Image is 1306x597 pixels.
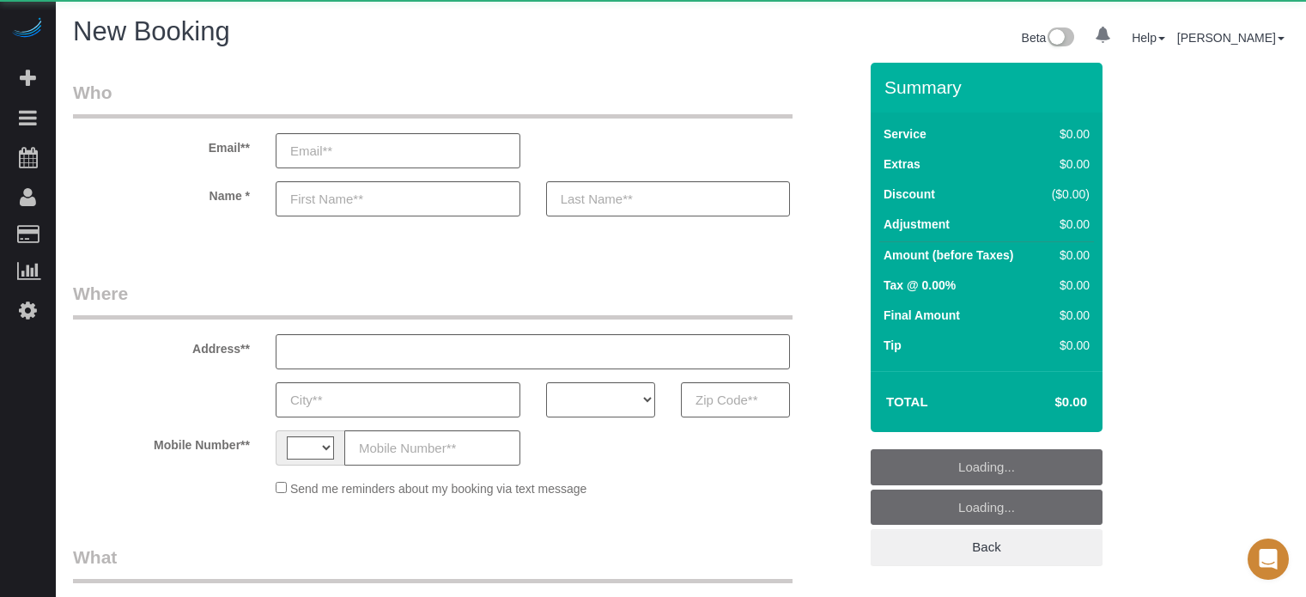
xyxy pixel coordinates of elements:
span: Send me reminders about my booking via text message [290,482,587,496]
legend: What [73,545,793,583]
label: Discount [884,186,935,203]
input: Mobile Number** [344,430,520,466]
div: $0.00 [1044,307,1090,324]
label: Extras [884,155,920,173]
label: Mobile Number** [60,430,263,454]
legend: Where [73,281,793,320]
div: $0.00 [1044,247,1090,264]
img: New interface [1046,27,1074,50]
label: Amount (before Taxes) [884,247,1013,264]
div: ($0.00) [1044,186,1090,203]
h4: $0.00 [1004,395,1087,410]
label: Name * [60,181,263,204]
label: Tax @ 0.00% [884,277,956,294]
input: First Name** [276,181,520,216]
input: Last Name** [546,181,791,216]
label: Final Amount [884,307,960,324]
span: New Booking [73,16,230,46]
label: Adjustment [884,216,950,233]
input: Zip Code** [681,382,790,417]
div: $0.00 [1044,337,1090,354]
div: $0.00 [1044,125,1090,143]
div: Open Intercom Messenger [1248,539,1289,580]
label: Tip [884,337,902,354]
a: Back [871,529,1103,565]
label: Service [884,125,926,143]
div: $0.00 [1044,216,1090,233]
h3: Summary [884,77,1094,97]
legend: Who [73,80,793,119]
a: Beta [1022,31,1075,45]
strong: Total [886,394,928,409]
a: Help [1132,31,1165,45]
div: $0.00 [1044,277,1090,294]
div: $0.00 [1044,155,1090,173]
img: Automaid Logo [10,17,45,41]
a: [PERSON_NAME] [1177,31,1285,45]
